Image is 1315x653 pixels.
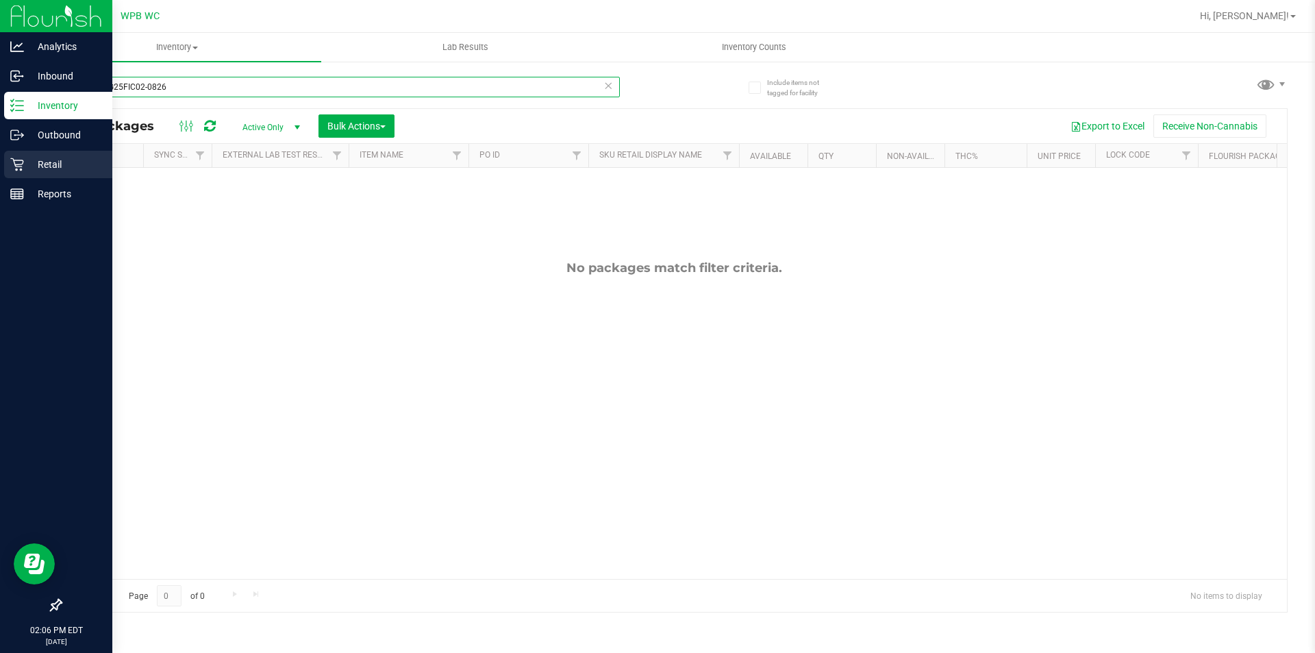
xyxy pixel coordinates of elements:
p: Retail [24,156,106,173]
p: [DATE] [6,637,106,647]
span: Include items not tagged for facility [767,77,836,98]
a: Filter [446,144,468,167]
p: Reports [24,186,106,202]
a: Unit Price [1038,151,1081,161]
button: Receive Non-Cannabis [1153,114,1266,138]
inline-svg: Outbound [10,128,24,142]
a: Non-Available [887,151,948,161]
p: Analytics [24,38,106,55]
a: Filter [1175,144,1198,167]
span: WPB WC [121,10,160,22]
a: Lock Code [1106,150,1150,160]
iframe: Resource center [14,543,55,584]
p: Inventory [24,97,106,114]
a: Filter [189,144,212,167]
a: Filter [566,144,588,167]
a: Flourish Package ID [1209,151,1295,161]
input: Search Package ID, Item Name, SKU, Lot or Part Number... [60,77,620,97]
a: Lab Results [321,33,610,62]
inline-svg: Reports [10,187,24,201]
p: Outbound [24,127,106,143]
span: No items to display [1179,585,1273,606]
a: Inventory Counts [610,33,898,62]
button: Export to Excel [1062,114,1153,138]
a: External Lab Test Result [223,150,330,160]
a: Available [750,151,791,161]
span: Lab Results [424,41,507,53]
inline-svg: Inbound [10,69,24,83]
a: Filter [326,144,349,167]
span: Hi, [PERSON_NAME]! [1200,10,1289,21]
a: Sku Retail Display Name [599,150,702,160]
div: No packages match filter criteria. [61,260,1287,275]
button: Bulk Actions [318,114,394,138]
a: Qty [818,151,834,161]
a: PO ID [479,150,500,160]
span: All Packages [71,119,168,134]
span: Page of 0 [117,585,216,606]
span: Clear [603,77,613,95]
p: Inbound [24,68,106,84]
a: Item Name [360,150,403,160]
a: Filter [716,144,739,167]
a: THC% [955,151,978,161]
p: 02:06 PM EDT [6,624,106,637]
a: Inventory [33,33,321,62]
a: Sync Status [154,150,207,160]
span: Inventory Counts [703,41,805,53]
inline-svg: Retail [10,158,24,171]
inline-svg: Inventory [10,99,24,112]
span: Inventory [33,41,321,53]
inline-svg: Analytics [10,40,24,53]
span: Bulk Actions [327,121,386,132]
